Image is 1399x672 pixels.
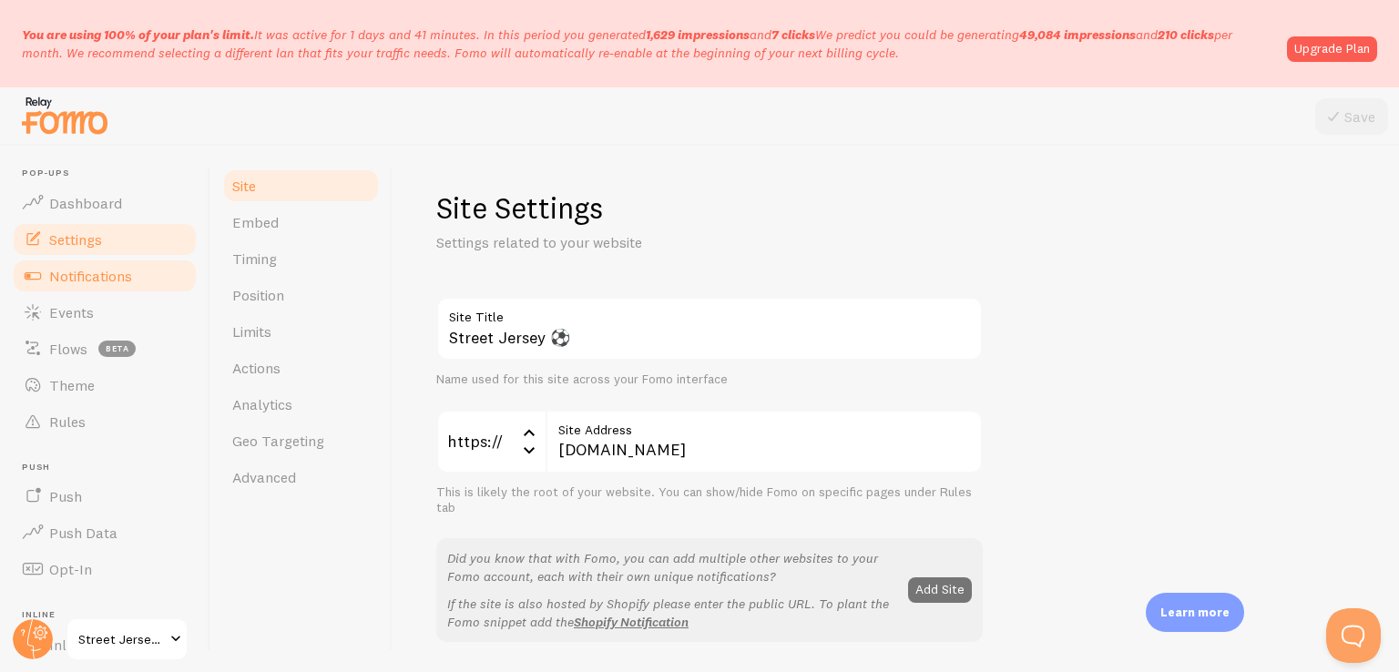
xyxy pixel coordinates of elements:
div: https:// [436,410,546,473]
span: Advanced [232,468,296,486]
a: Upgrade Plan [1287,36,1377,62]
a: Opt-In [11,551,199,587]
img: fomo-relay-logo-orange.svg [19,92,110,138]
iframe: Help Scout Beacon - Open [1326,608,1381,663]
a: Shopify Notification [574,614,689,630]
span: Geo Targeting [232,432,324,450]
span: Embed [232,213,279,231]
p: Did you know that with Fomo, you can add multiple other websites to your Fomo account, each with ... [447,549,897,585]
span: Push Data [49,524,117,542]
a: Push [11,478,199,514]
span: Inline [22,609,199,621]
span: Position [232,286,284,304]
a: Geo Targeting [221,423,381,459]
span: Rules [49,412,86,431]
span: Events [49,303,94,321]
div: This is likely the root of your website. You can show/hide Fomo on specific pages under Rules tab [436,484,983,516]
span: Push [49,487,82,505]
a: Site [221,168,381,204]
span: Street Jersey ⚽️ [78,628,165,650]
a: Push Data [11,514,199,551]
a: Limits [221,313,381,350]
a: Rules [11,403,199,440]
a: Dashboard [11,185,199,221]
span: Actions [232,359,281,377]
input: myhonestcompany.com [546,410,983,473]
a: Embed [221,204,381,240]
span: Theme [49,376,95,394]
p: Settings related to your website [436,232,873,253]
a: Settings [11,221,199,258]
span: Opt-In [49,560,92,578]
a: Position [221,277,381,313]
a: Flows beta [11,331,199,367]
a: Timing [221,240,381,277]
span: Flows [49,340,87,358]
a: Theme [11,367,199,403]
h1: Site Settings [436,189,983,227]
p: Learn more [1160,604,1230,621]
b: 210 clicks [1158,26,1214,43]
span: Dashboard [49,194,122,212]
a: Street Jersey ⚽️ [66,617,189,661]
label: Site Title [436,297,983,328]
span: Analytics [232,395,292,413]
span: Pop-ups [22,168,199,179]
p: If the site is also hosted by Shopify please enter the public URL. To plant the Fomo snippet add the [447,595,897,631]
span: beta [98,341,136,357]
div: Learn more [1146,593,1244,632]
span: and [1019,26,1214,43]
span: You are using 100% of your plan's limit. [22,26,254,43]
p: It was active for 1 days and 41 minutes. In this period you generated We predict you could be gen... [22,25,1276,62]
a: Advanced [221,459,381,495]
a: Actions [221,350,381,386]
button: Add Site [908,577,972,603]
b: 49,084 impressions [1019,26,1136,43]
span: Site [232,177,256,195]
span: Push [22,462,199,473]
span: Settings [49,230,102,249]
span: Notifications [49,267,132,285]
a: Analytics [221,386,381,423]
span: Limits [232,322,271,341]
span: Timing [232,249,277,268]
a: Notifications [11,258,199,294]
b: 7 clicks [771,26,815,43]
label: Site Address [546,410,983,441]
span: and [646,26,815,43]
b: 1,629 impressions [646,26,750,43]
div: Name used for this site across your Fomo interface [436,372,983,388]
a: Events [11,294,199,331]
